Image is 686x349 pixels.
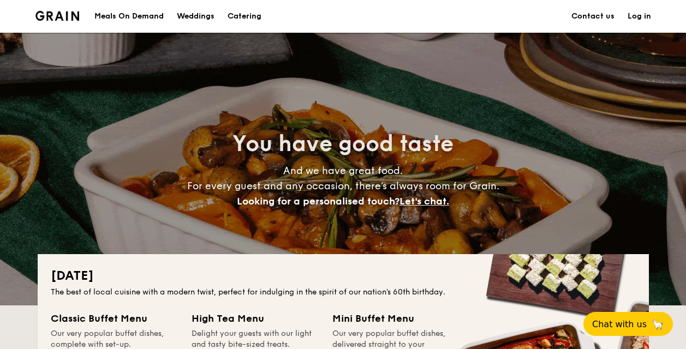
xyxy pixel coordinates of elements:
[651,318,664,330] span: 🦙
[192,311,319,326] div: High Tea Menu
[51,311,178,326] div: Classic Buffet Menu
[399,195,449,207] span: Let's chat.
[187,165,499,207] span: And we have great food. For every guest and any occasion, there’s always room for Grain.
[332,311,460,326] div: Mini Buffet Menu
[35,11,80,21] a: Logotype
[35,11,80,21] img: Grain
[237,195,399,207] span: Looking for a personalised touch?
[592,319,647,329] span: Chat with us
[232,131,454,157] span: You have good taste
[51,267,636,285] h2: [DATE]
[51,287,636,298] div: The best of local cuisine with a modern twist, perfect for indulging in the spirit of our nation’...
[583,312,673,336] button: Chat with us🦙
